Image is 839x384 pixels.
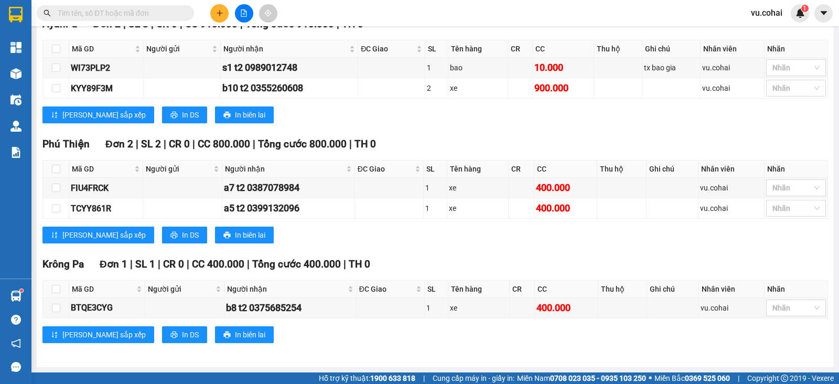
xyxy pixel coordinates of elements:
th: Nhân viên [698,161,765,178]
th: Tên hàng [448,281,510,298]
div: 10.000 [534,60,592,75]
button: printerIn biên lai [215,227,274,243]
div: 2 [427,82,446,94]
span: CC 400.000 [192,258,244,270]
th: SL [425,281,448,298]
span: caret-down [819,8,829,18]
h2: Y831ZF7J [5,33,57,49]
td: TCYY861R [69,198,143,219]
strong: 1900 633 818 [370,374,415,382]
th: Tên hàng [447,161,509,178]
span: Người gửi [148,283,213,295]
img: icon-new-feature [795,8,805,18]
img: warehouse-icon [10,94,21,105]
img: warehouse-icon [10,121,21,132]
th: Thu hộ [597,161,647,178]
button: sort-ascending[PERSON_NAME] sắp xếp [42,227,154,243]
th: Ghi chú [647,161,698,178]
button: printerIn DS [162,227,207,243]
span: Người nhận [227,283,346,295]
div: vu.cohai [702,82,762,94]
span: Krông Pa [42,258,84,270]
div: vu.cohai [700,182,762,194]
span: [PERSON_NAME] sắp xếp [62,229,146,241]
div: BTQE3CYG [71,301,143,314]
span: | [423,372,425,384]
button: sort-ascending[PERSON_NAME] sắp xếp [42,326,154,343]
span: Cung cấp máy in - giấy in: [433,372,514,384]
span: In DS [182,229,199,241]
button: file-add [235,4,253,23]
span: ĐC Giao [358,163,413,175]
th: Tên hàng [448,40,508,58]
span: aim [264,9,272,17]
span: Mã GD [72,43,133,55]
span: | [164,138,166,150]
img: warehouse-icon [10,68,21,79]
td: KYY89F3M [69,78,144,99]
span: CR 0 [169,138,190,150]
div: WI73PLP2 [71,61,142,74]
span: | [187,258,189,270]
span: Mã GD [72,283,134,295]
div: TCYY861R [71,202,141,215]
span: In biên lai [235,329,265,340]
span: Miền Nam [517,372,646,384]
span: SL 1 [135,258,155,270]
span: Gửi: [94,40,114,52]
th: CR [508,40,533,58]
th: CR [510,281,535,298]
th: Thu hộ [594,40,642,58]
span: printer [223,231,231,240]
span: [DATE] 14:29 [94,28,132,36]
span: | [738,372,739,384]
div: FIU4FRCK [71,182,141,195]
span: TH 0 [354,138,376,150]
span: sort-ascending [51,331,58,339]
input: Tìm tên, số ĐT hoặc mã đơn [58,7,181,19]
img: logo-vxr [9,7,23,23]
span: question-circle [11,315,21,325]
div: KYY89F3M [71,82,142,95]
span: | [130,258,133,270]
div: 1 [425,202,445,214]
span: search [44,9,51,17]
span: sort-ascending [51,111,58,120]
span: Đơn 1 [100,258,127,270]
div: vu.cohai [700,202,762,214]
span: Mã GD [72,163,132,175]
div: a5 t2 0399132096 [224,201,353,216]
span: sort-ascending [51,231,58,240]
span: printer [170,331,178,339]
span: | [253,138,255,150]
span: notification [11,338,21,348]
th: Thu hộ [598,281,648,298]
div: 1 [426,302,446,314]
div: xe [449,182,507,194]
button: printerIn biên lai [215,106,274,123]
button: printerIn biên lai [215,326,274,343]
span: ĐC Giao [359,283,414,295]
th: Nhân viên [701,40,765,58]
div: Nhãn [767,163,825,175]
span: [PERSON_NAME] sắp xếp [62,329,146,340]
span: printer [170,111,178,120]
div: 400.000 [536,201,596,216]
span: ĐC Giao [361,43,414,55]
span: Người nhận [223,43,348,55]
th: Ghi chú [642,40,701,58]
div: a7 t2 0387078984 [224,180,353,195]
span: TH 0 [349,258,370,270]
span: | [343,258,346,270]
th: CC [533,40,594,58]
span: Bến xe Miền Đông [94,57,183,70]
span: ⚪️ [649,376,652,380]
th: CR [509,161,534,178]
div: xe [450,82,506,94]
div: 400.000 [536,180,596,195]
span: | [349,138,352,150]
td: FIU4FRCK [69,178,143,198]
span: Tổng cước 800.000 [258,138,347,150]
th: Nhân viên [699,281,765,298]
sup: 1 [801,5,809,12]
